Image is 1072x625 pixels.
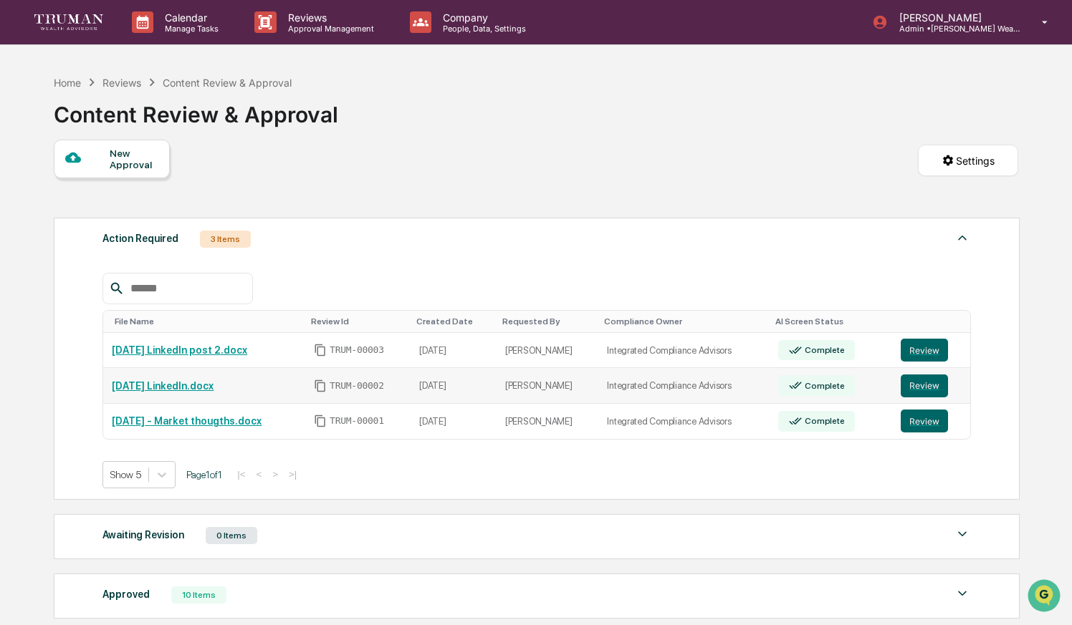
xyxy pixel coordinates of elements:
[252,468,266,480] button: <
[416,316,491,326] div: Toggle SortBy
[102,229,178,248] div: Action Required
[954,585,971,602] img: caret
[802,381,844,391] div: Complete
[110,147,158,170] div: New Approval
[775,316,886,326] div: Toggle SortBy
[431,24,533,34] p: People, Data, Settings
[502,316,593,326] div: Toggle SortBy
[268,468,282,480] button: >
[163,77,292,89] div: Content Review & Approval
[330,415,384,427] span: TRUM-00001
[802,416,844,426] div: Complete
[598,333,770,369] td: Integrated Compliance Advisors
[34,14,103,29] img: logo
[101,242,173,253] a: Powered byPylon
[112,415,262,427] a: [DATE] - Market thougths.docx
[411,333,497,369] td: [DATE]
[118,180,178,195] span: Attestations
[431,11,533,24] p: Company
[330,344,384,356] span: TRUM-00003
[901,410,962,432] a: Review
[49,110,235,124] div: Start new chat
[115,316,300,326] div: Toggle SortBy
[102,585,150,604] div: Approved
[901,339,962,362] a: Review
[171,586,226,604] div: 10 Items
[143,243,173,253] span: Pylon
[112,380,214,392] a: [DATE] LinkedIn.docx
[49,124,181,135] div: We're available if you need us!
[14,30,261,53] p: How can we help?
[284,468,301,480] button: >|
[888,24,1021,34] p: Admin • [PERSON_NAME] Wealth
[901,410,948,432] button: Review
[29,180,92,195] span: Preclearance
[497,368,598,404] td: [PERSON_NAME]
[411,404,497,439] td: [DATE]
[901,374,962,397] a: Review
[598,368,770,404] td: Integrated Compliance Advisors
[604,316,764,326] div: Toggle SortBy
[277,11,381,24] p: Reviews
[277,24,381,34] p: Approval Management
[311,316,405,326] div: Toggle SortBy
[918,145,1018,176] button: Settings
[9,175,98,200] a: 🖐️Preclearance
[888,11,1021,24] p: [PERSON_NAME]
[314,379,327,392] span: Copy Id
[206,527,257,544] div: 0 Items
[244,114,261,131] button: Start new chat
[904,316,965,326] div: Toggle SortBy
[14,110,40,135] img: 1746055101610-c473b297-6a78-478c-a979-82029cc54cd1
[598,404,770,439] td: Integrated Compliance Advisors
[29,208,90,222] span: Data Lookup
[233,468,249,480] button: |<
[954,229,971,246] img: caret
[153,11,226,24] p: Calendar
[54,77,81,89] div: Home
[497,404,598,439] td: [PERSON_NAME]
[314,415,327,427] span: Copy Id
[14,209,26,221] div: 🔎
[314,344,327,357] span: Copy Id
[14,182,26,193] div: 🖐️
[98,175,183,200] a: 🗄️Attestations
[200,231,251,248] div: 3 Items
[497,333,598,369] td: [PERSON_NAME]
[112,344,247,356] a: [DATE] LinkedIn post 2.docx
[330,380,384,392] span: TRUM-00002
[153,24,226,34] p: Manage Tasks
[186,469,222,480] span: Page 1 of 1
[102,77,141,89] div: Reviews
[411,368,497,404] td: [DATE]
[102,525,184,544] div: Awaiting Revision
[802,345,844,355] div: Complete
[954,525,971,543] img: caret
[54,90,338,127] div: Content Review & Approval
[1026,578,1065,616] iframe: Open customer support
[9,202,96,228] a: 🔎Data Lookup
[901,374,948,397] button: Review
[901,339,948,362] button: Review
[104,182,115,193] div: 🗄️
